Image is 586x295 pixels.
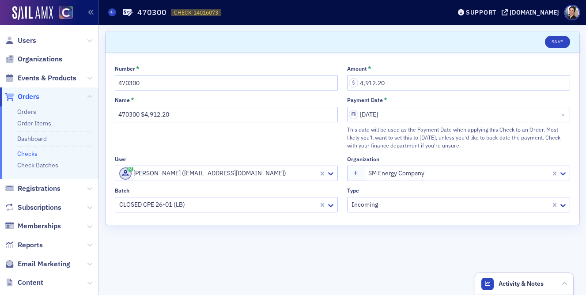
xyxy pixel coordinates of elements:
span: Email Marketing [18,259,70,269]
span: CHECK-14016073 [174,9,218,16]
a: Organizations [5,54,62,64]
a: Subscriptions [5,203,61,212]
div: This date will be used as the Payment Date when applying this Check to an Order. Most likely you'... [347,125,570,150]
input: MM/DD/YYYY [347,107,570,122]
a: Email Marketing [5,259,70,269]
abbr: This field is required [368,65,371,72]
a: Check Batches [17,161,58,169]
div: Payment Date [347,97,383,103]
a: Registrations [5,184,60,193]
div: User [115,156,126,163]
a: Checks [17,150,38,158]
img: SailAMX [12,6,53,20]
div: [DOMAIN_NAME] [510,8,559,16]
span: Orders [18,92,39,102]
a: Orders [17,108,36,116]
span: Reports [18,240,43,250]
span: Organizations [18,54,62,64]
span: Memberships [18,221,61,231]
span: Users [18,36,36,45]
button: Close [558,107,570,122]
abbr: This field is required [384,97,387,103]
a: Reports [5,240,43,250]
abbr: This field is required [136,65,140,72]
span: Activity & Notes [499,279,544,288]
div: Number [115,65,135,72]
div: Amount [347,65,367,72]
span: Subscriptions [18,203,61,212]
button: Save [545,36,570,48]
div: Type [347,187,359,194]
input: 0.00 [347,75,570,91]
a: Content [5,278,43,287]
span: Events & Products [18,73,76,83]
a: Memberships [5,221,61,231]
a: Events & Products [5,73,76,83]
a: Users [5,36,36,45]
abbr: This field is required [131,97,134,103]
div: [PERSON_NAME] ([EMAIL_ADDRESS][DOMAIN_NAME]) [119,167,317,180]
a: View Homepage [53,6,73,21]
div: Batch [115,187,129,194]
span: Content [18,278,43,287]
a: Orders [5,92,39,102]
h1: 470300 [137,7,166,18]
div: Support [466,8,496,16]
span: Profile [564,5,580,20]
button: [DOMAIN_NAME] [502,9,562,15]
a: Order Items [17,119,51,127]
div: Organization [347,156,379,163]
span: Registrations [18,184,60,193]
img: SailAMX [59,6,73,19]
div: Name [115,97,130,103]
a: Dashboard [17,135,47,143]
